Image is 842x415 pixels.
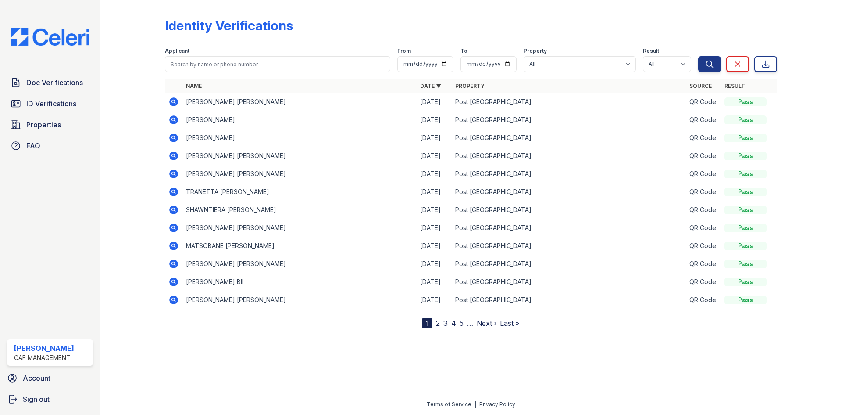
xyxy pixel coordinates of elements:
a: Property [455,83,485,89]
img: CE_Logo_Blue-a8612792a0a2168367f1c8372b55b34899dd931a85d93a1a3d3e32e68fde9ad4.png [4,28,96,46]
span: ID Verifications [26,98,76,109]
td: [PERSON_NAME] [PERSON_NAME] [182,147,417,165]
div: Pass [724,115,767,124]
td: [PERSON_NAME] [PERSON_NAME] [182,255,417,273]
div: Pass [724,152,767,160]
a: Account [4,369,96,387]
td: [PERSON_NAME] [182,129,417,147]
a: Next › [477,319,496,328]
label: Property [524,47,547,54]
a: Result [724,83,745,89]
div: Pass [724,224,767,232]
td: TRANETTA [PERSON_NAME] [182,183,417,201]
input: Search by name or phone number [165,56,390,72]
label: Result [643,47,659,54]
a: Date ▼ [420,83,441,89]
a: Doc Verifications [7,74,93,91]
td: [DATE] [417,219,452,237]
td: QR Code [686,147,721,165]
a: 3 [443,319,448,328]
a: Privacy Policy [479,401,515,408]
a: Source [689,83,712,89]
td: [PERSON_NAME] [PERSON_NAME] [182,93,417,111]
label: To [460,47,467,54]
td: [DATE] [417,183,452,201]
td: [DATE] [417,273,452,291]
span: … [467,318,473,328]
td: QR Code [686,273,721,291]
div: Identity Verifications [165,18,293,33]
td: [PERSON_NAME] [PERSON_NAME] [182,219,417,237]
span: Sign out [23,394,50,404]
td: QR Code [686,93,721,111]
td: QR Code [686,219,721,237]
a: 2 [436,319,440,328]
span: Doc Verifications [26,77,83,88]
td: [DATE] [417,237,452,255]
td: Post [GEOGRAPHIC_DATA] [452,291,686,309]
td: Post [GEOGRAPHIC_DATA] [452,111,686,129]
td: QR Code [686,201,721,219]
div: Pass [724,170,767,178]
td: [PERSON_NAME] [182,111,417,129]
a: ID Verifications [7,95,93,112]
td: [DATE] [417,201,452,219]
td: Post [GEOGRAPHIC_DATA] [452,255,686,273]
div: | [475,401,476,408]
td: [DATE] [417,291,452,309]
label: From [397,47,411,54]
td: Post [GEOGRAPHIC_DATA] [452,237,686,255]
td: SHAWNTIERA [PERSON_NAME] [182,201,417,219]
a: Terms of Service [427,401,471,408]
a: Sign out [4,390,96,408]
td: QR Code [686,255,721,273]
div: 1 [422,318,432,328]
td: [PERSON_NAME] [PERSON_NAME] [182,291,417,309]
a: 5 [460,319,464,328]
div: [PERSON_NAME] [14,343,74,354]
td: MATSOBANE [PERSON_NAME] [182,237,417,255]
td: Post [GEOGRAPHIC_DATA] [452,201,686,219]
span: Account [23,373,50,383]
td: Post [GEOGRAPHIC_DATA] [452,273,686,291]
td: Post [GEOGRAPHIC_DATA] [452,219,686,237]
td: QR Code [686,129,721,147]
td: [DATE] [417,111,452,129]
div: Pass [724,296,767,304]
td: [PERSON_NAME] [PERSON_NAME] [182,165,417,183]
div: Pass [724,206,767,214]
a: Last » [500,319,519,328]
span: FAQ [26,141,40,151]
a: FAQ [7,137,93,155]
td: [DATE] [417,165,452,183]
td: QR Code [686,237,721,255]
td: Post [GEOGRAPHIC_DATA] [452,147,686,165]
td: [DATE] [417,255,452,273]
a: Name [186,83,202,89]
td: [DATE] [417,147,452,165]
a: Properties [7,116,93,134]
td: QR Code [686,183,721,201]
div: Pass [724,242,767,250]
div: CAF Management [14,354,74,362]
td: QR Code [686,165,721,183]
div: Pass [724,188,767,196]
td: Post [GEOGRAPHIC_DATA] [452,183,686,201]
div: Pass [724,260,767,268]
td: QR Code [686,291,721,309]
td: Post [GEOGRAPHIC_DATA] [452,165,686,183]
div: Pass [724,134,767,142]
span: Properties [26,119,61,130]
td: [PERSON_NAME] BII [182,273,417,291]
div: Pass [724,278,767,286]
td: [DATE] [417,93,452,111]
td: QR Code [686,111,721,129]
td: Post [GEOGRAPHIC_DATA] [452,129,686,147]
td: Post [GEOGRAPHIC_DATA] [452,93,686,111]
a: 4 [451,319,456,328]
div: Pass [724,97,767,106]
label: Applicant [165,47,189,54]
td: [DATE] [417,129,452,147]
